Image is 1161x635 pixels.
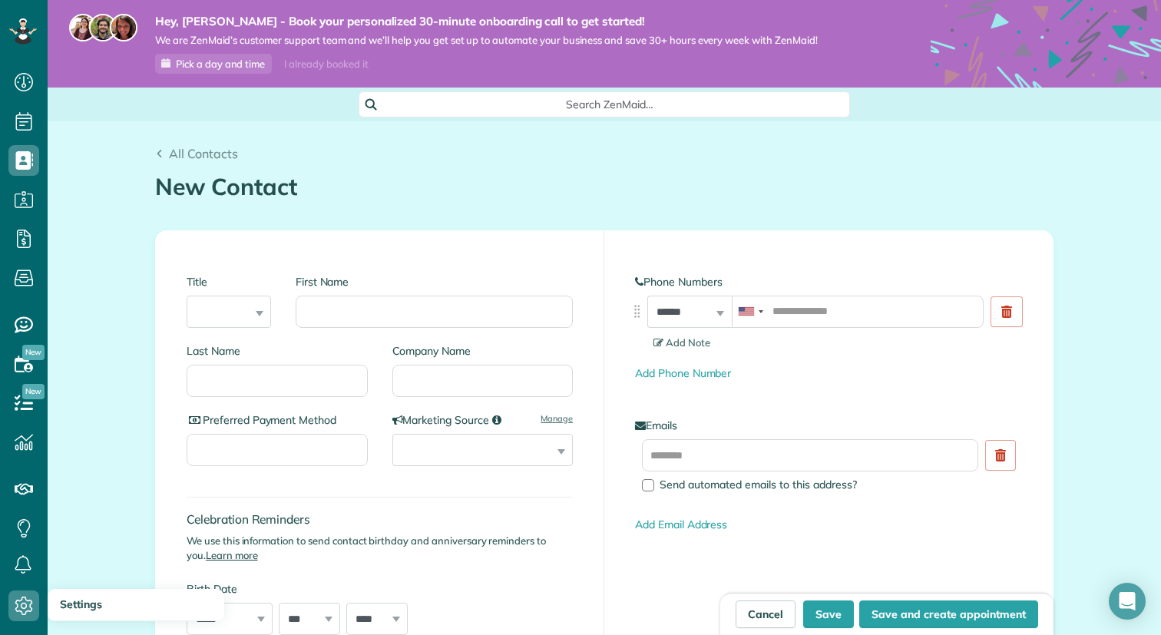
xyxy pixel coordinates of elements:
label: Marketing Source [392,412,574,428]
a: Pick a day and time [155,54,272,74]
label: Emails [635,418,1022,433]
h4: Celebration Reminders [187,513,573,526]
label: Last Name [187,343,368,359]
img: drag_indicator-119b368615184ecde3eda3c64c821f6cf29d3e2b97b89ee44bc31753036683e5.png [629,303,645,319]
span: Pick a day and time [176,58,265,70]
label: Preferred Payment Method [187,412,368,428]
label: Birth Date [187,581,444,597]
a: Settings [48,589,224,621]
img: maria-72a9807cf96188c08ef61303f053569d2e2a8a1cde33d635c8a3ac13582a053d.jpg [69,14,97,41]
a: Learn more [206,549,258,561]
label: Phone Numbers [635,274,1022,289]
a: Manage [541,412,573,425]
span: All Contacts [169,146,238,161]
label: First Name [296,274,573,289]
label: Title [187,274,271,289]
span: New [22,345,45,360]
span: New [22,384,45,399]
span: Settings [60,597,102,611]
div: United States: +1 [733,296,768,327]
a: All Contacts [155,144,238,163]
button: Save and create appointment [859,600,1038,628]
strong: Hey, [PERSON_NAME] - Book your personalized 30-minute onboarding call to get started! [155,14,818,29]
span: We are ZenMaid’s customer support team and we’ll help you get set up to automate your business an... [155,34,818,47]
img: michelle-19f622bdf1676172e81f8f8fba1fb50e276960ebfe0243fe18214015130c80e4.jpg [110,14,137,41]
a: Add Phone Number [635,366,731,380]
img: jorge-587dff0eeaa6aab1f244e6dc62b8924c3b6ad411094392a53c71c6c4a576187d.jpg [89,14,117,41]
span: Send automated emails to this address? [660,478,857,491]
div: Open Intercom Messenger [1109,583,1146,620]
a: Cancel [736,600,795,628]
div: I already booked it [275,55,377,74]
p: We use this information to send contact birthday and anniversary reminders to you. [187,534,573,563]
h1: New Contact [155,174,1053,200]
label: Company Name [392,343,574,359]
a: Add Email Address [635,518,727,531]
span: Add Note [653,336,710,349]
button: Save [803,600,854,628]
